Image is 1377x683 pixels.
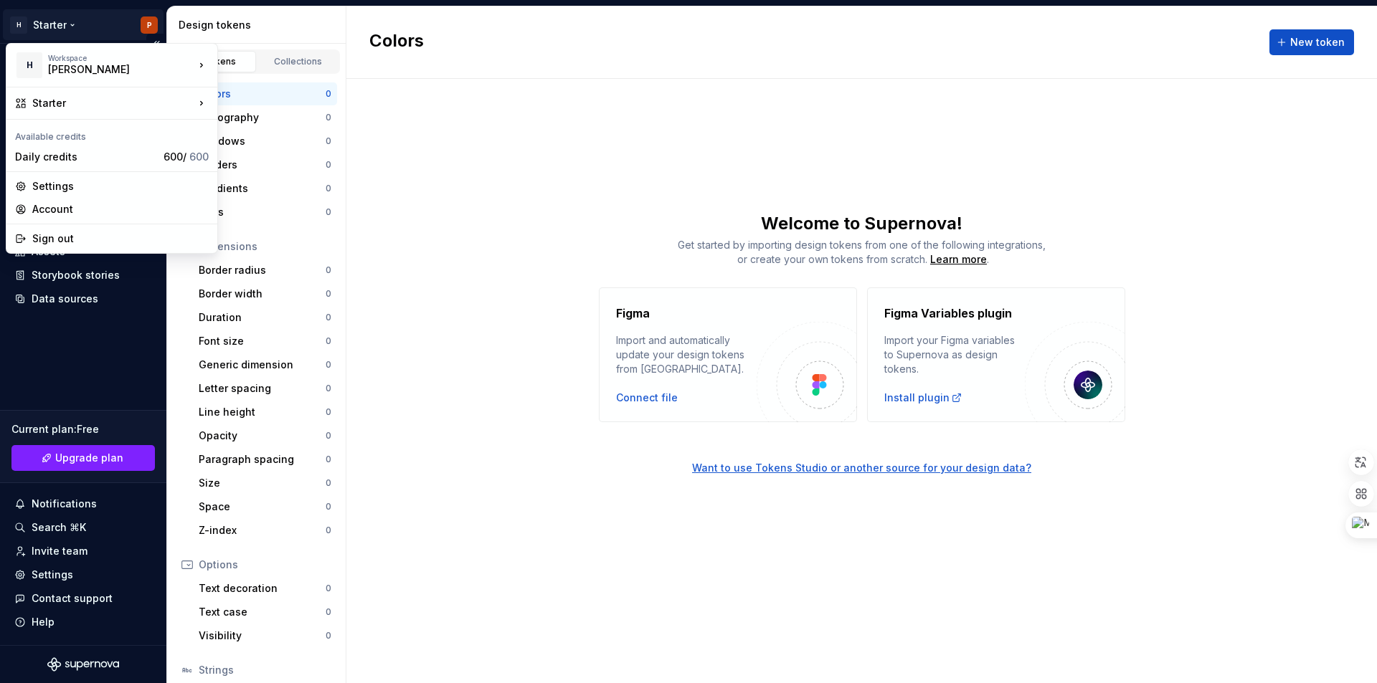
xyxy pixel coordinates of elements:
[16,52,42,78] div: H
[48,54,194,62] div: Workspace
[32,96,194,110] div: Starter
[48,62,170,77] div: [PERSON_NAME]
[164,151,209,163] span: 600 /
[32,179,209,194] div: Settings
[32,202,209,216] div: Account
[32,231,209,246] div: Sign out
[9,123,214,145] div: Available credits
[15,150,158,164] div: Daily credits
[189,151,209,163] span: 600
